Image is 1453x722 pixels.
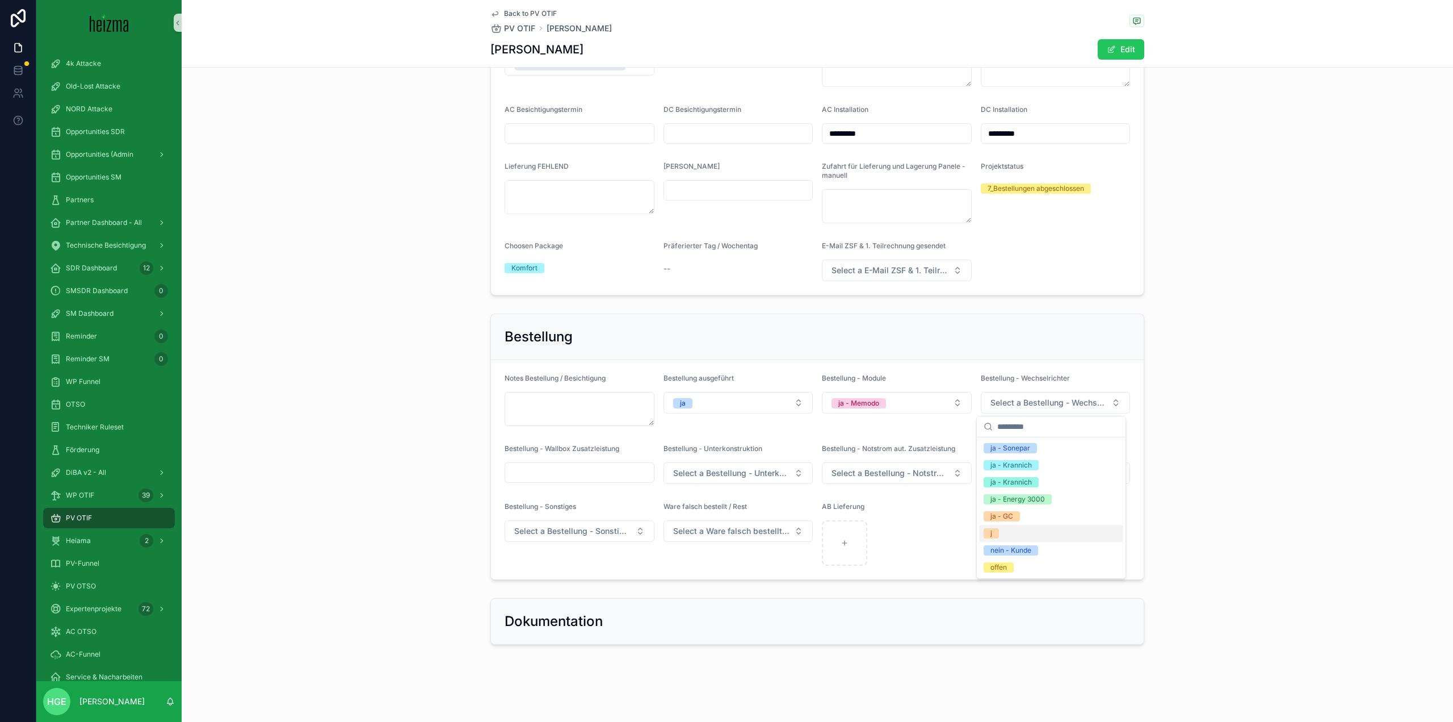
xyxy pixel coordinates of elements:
span: PV-Funnel [66,559,99,568]
a: Service & Nacharbeiten [43,667,175,687]
a: [PERSON_NAME] [547,23,612,34]
a: Reminder SM0 [43,349,175,369]
p: [PERSON_NAME] [79,696,145,707]
a: PV-Funnel [43,553,175,574]
div: 12 [140,261,153,275]
a: AC-Funnel [43,644,175,665]
span: Select a Ware falsch bestellt / Rest [673,525,790,537]
span: Lieferung FEHLEND [505,162,569,170]
span: Bestellung - Unterkonstruktion [663,444,762,453]
span: 4k Attacke [66,59,101,68]
button: Edit [1098,39,1144,60]
span: PV OTIF [66,514,92,523]
span: Bestellung - Wechselrichter [981,374,1070,382]
span: Technische Besichtigung [66,241,146,250]
span: Expertenprojekte [66,604,121,614]
div: 2 [140,534,153,548]
div: j [990,528,992,539]
span: Select a Bestellung - Notstrom aut. Zusatzleistung [832,468,948,479]
span: SM Dashboard [66,309,114,318]
button: Select Button [822,462,972,484]
div: 0 [154,284,168,298]
span: OTSO [66,400,85,409]
span: -- [663,263,670,274]
div: ja - Memodo [838,398,879,408]
a: OTSO [43,394,175,415]
h1: [PERSON_NAME] [490,41,583,57]
div: ja - Sonepar [990,443,1030,453]
a: PV OTSO [43,576,175,596]
span: Old-Lost Attacke [66,82,120,91]
span: Ware falsch bestellt / Rest [663,502,747,511]
span: Service & Nacharbeiten [66,673,142,682]
button: Select Button [663,462,813,484]
span: DC Installation [981,105,1027,114]
a: Expertenprojekte72 [43,599,175,619]
h2: Bestellung [505,328,573,346]
div: scrollable content [36,45,182,681]
div: ja - GC [990,511,1013,521]
span: Techniker Ruleset [66,423,124,432]
span: HGE [47,695,66,708]
a: Partners [43,190,175,210]
a: Heiama2 [43,531,175,551]
span: WP Funnel [66,377,100,386]
span: Opportunities (Admin [66,150,133,159]
span: Select a E-Mail ZSF & 1. Teilrechnung gesendet [832,265,948,276]
button: Select Button [663,520,813,542]
span: AC Besichtigungstermin [505,105,582,114]
span: Projektstatus [981,162,1023,170]
span: Opportunities SDR [66,127,125,136]
span: Präferierter Tag / Wochentag [663,241,758,250]
span: Bestellung - Sonstiges [505,502,576,511]
button: Select Button [505,520,654,542]
div: 72 [138,602,153,616]
a: NORD Attacke [43,99,175,119]
span: Reminder SM [66,354,110,364]
button: Select Button [822,392,972,414]
span: Select a Bestellung - Unterkonstruktion [673,468,790,479]
span: Förderung [66,445,99,454]
span: Back to PV OTIF [504,9,557,18]
span: WP OTIF [66,491,94,500]
div: ja - Krannich [990,460,1032,470]
span: E-Mail ZSF & 1. Teilrechnung gesendet [822,241,946,250]
span: PV OTSO [66,582,96,591]
div: 0 [154,352,168,366]
span: PV OTIF [504,23,535,34]
a: SMSDR Dashboard0 [43,281,175,301]
a: WP Funnel [43,372,175,392]
a: Old-Lost Attacke [43,76,175,97]
h2: Dokumentation [505,612,603,631]
span: Bestellung - Wallbox Zusatzleistung [505,444,619,453]
div: ja [680,398,686,408]
a: Back to PV OTIF [490,9,557,18]
a: Opportunities SDR [43,122,175,142]
a: WP OTIF39 [43,485,175,506]
a: 4k Attacke [43,53,175,74]
span: DC Besichtigungstermin [663,105,741,114]
a: Opportunities SM [43,167,175,187]
span: SMSDR Dashboard [66,286,128,295]
a: Reminder0 [43,326,175,347]
span: [PERSON_NAME] [663,162,720,170]
a: PV OTIF [43,508,175,528]
div: 39 [138,489,153,502]
a: SM Dashboard [43,303,175,324]
a: Opportunities (Admin [43,144,175,165]
span: Bestellung - Module [822,374,886,382]
span: Notes Bestellung / Besichtigung [505,374,606,382]
span: Zufahrt für Lieferung und Lagerung Panele - manuell [822,162,965,180]
span: Partners [66,195,94,205]
a: DiBA v2 - All [43,462,175,483]
span: AC Installation [822,105,868,114]
div: Komfort [511,263,537,273]
a: Techniker Ruleset [43,417,175,437]
a: Partner Dashboard - All [43,212,175,233]
span: Heiama [66,536,91,545]
span: Bestellung ausgeführt [663,374,734,382]
button: Select Button [981,392,1131,414]
div: Suggestions [977,437,1126,578]
button: Select Button [663,392,813,414]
